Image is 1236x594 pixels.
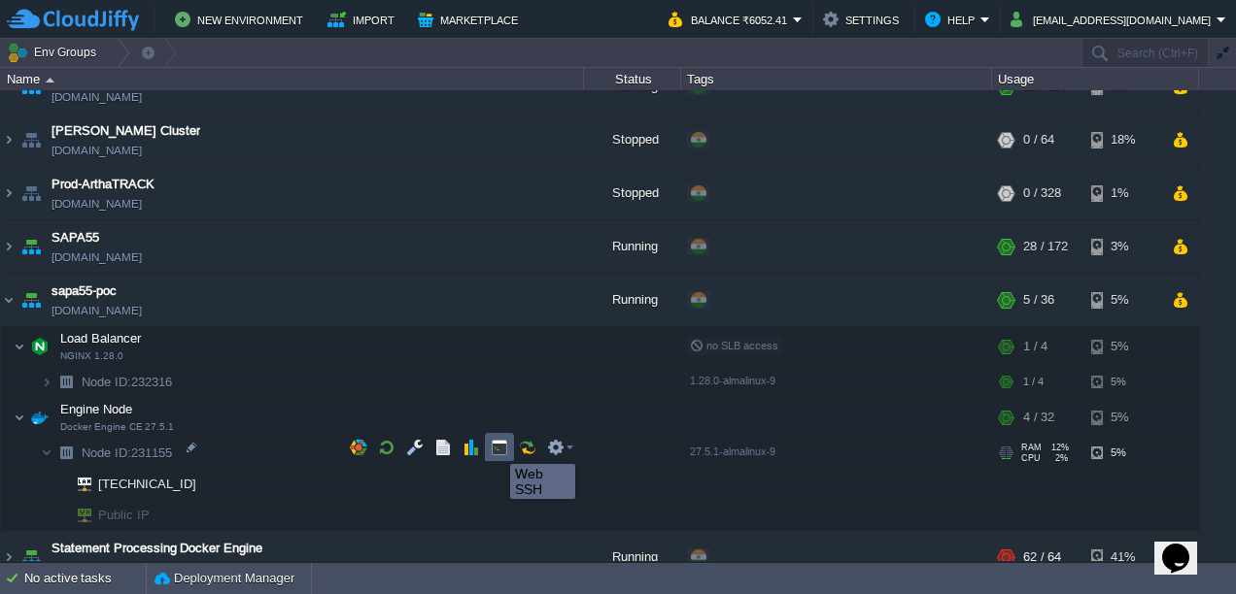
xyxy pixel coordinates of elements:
a: Engine NodeDocker Engine CE 27.5.1 [58,403,135,417]
a: sapa55-poc [51,282,117,302]
a: Load BalancerNGINX 1.28.0 [58,332,144,346]
button: Help [925,8,980,31]
span: 231155 [80,445,175,462]
div: Name [2,68,583,90]
span: [TECHNICAL_ID] [96,470,199,500]
span: no SLB access [690,341,778,352]
div: Status [585,68,680,90]
button: Env Groups [7,39,103,66]
img: AMDAwAAAACH5BAEAAAAALAAAAAABAAEAAAICRAEAOw== [17,532,45,584]
div: 1 / 4 [1023,328,1047,367]
div: 5% [1091,275,1154,327]
div: 5% [1091,368,1154,398]
a: Node ID:231155 [80,445,175,462]
button: New Environment [175,8,309,31]
div: 28 / 172 [1023,221,1068,274]
span: CPU [1021,454,1041,464]
img: AMDAwAAAACH5BAEAAAAALAAAAAABAAEAAAICRAEAOw== [17,275,45,327]
img: AMDAwAAAACH5BAEAAAAALAAAAAABAAEAAAICRAEAOw== [41,439,52,469]
a: Public IP [96,509,153,523]
span: Public IP [96,501,153,531]
img: AMDAwAAAACH5BAEAAAAALAAAAAABAAEAAAICRAEAOw== [17,115,45,167]
div: 3% [1091,221,1154,274]
img: AMDAwAAAACH5BAEAAAAALAAAAAABAAEAAAICRAEAOw== [14,328,25,367]
img: AMDAwAAAACH5BAEAAAAALAAAAAABAAEAAAICRAEAOw== [52,439,80,469]
div: 5 / 36 [1023,275,1054,327]
div: 1 / 4 [1023,368,1044,398]
div: Running [584,275,681,327]
button: Balance ₹6052.41 [669,8,793,31]
a: [DOMAIN_NAME] [51,88,142,108]
div: 41% [1091,532,1154,584]
div: 1% [1091,168,1154,220]
div: Usage [993,68,1198,90]
button: Deployment Manager [154,569,294,588]
img: AMDAwAAAACH5BAEAAAAALAAAAAABAAEAAAICRAEAOw== [26,328,53,367]
img: AMDAwAAAACH5BAEAAAAALAAAAAABAAEAAAICRAEAOw== [64,470,91,500]
img: AMDAwAAAACH5BAEAAAAALAAAAAABAAEAAAICRAEAOw== [52,470,64,500]
button: Settings [823,8,905,31]
div: 0 / 328 [1023,168,1061,220]
a: [DOMAIN_NAME] [51,559,142,578]
a: [DOMAIN_NAME] [51,302,142,321]
a: Node ID:232316 [80,375,175,391]
div: No active tasks [24,563,146,594]
img: AMDAwAAAACH5BAEAAAAALAAAAAABAAEAAAICRAEAOw== [1,532,17,584]
span: Load Balancer [58,331,144,347]
img: AMDAwAAAACH5BAEAAAAALAAAAAABAAEAAAICRAEAOw== [26,399,53,438]
a: [TECHNICAL_ID] [96,478,199,492]
img: AMDAwAAAACH5BAEAAAAALAAAAAABAAEAAAICRAEAOw== [52,501,64,531]
div: Running [584,532,681,584]
div: 18% [1091,115,1154,167]
button: Marketplace [418,8,524,31]
button: [EMAIL_ADDRESS][DOMAIN_NAME] [1011,8,1217,31]
button: Import [327,8,400,31]
img: AMDAwAAAACH5BAEAAAAALAAAAAABAAEAAAICRAEAOw== [17,168,45,220]
span: 12% [1049,444,1069,453]
span: 1.28.0-almalinux-9 [690,376,775,387]
span: 27.5.1-almalinux-9 [690,446,775,458]
span: Engine Node [58,402,135,418]
img: AMDAwAAAACH5BAEAAAAALAAAAAABAAEAAAICRAEAOw== [64,501,91,531]
div: 62 / 64 [1023,532,1061,584]
a: Statement Processing Docker Engine [51,540,262,559]
img: AMDAwAAAACH5BAEAAAAALAAAAAABAAEAAAICRAEAOw== [46,78,54,82]
div: 0 / 64 [1023,115,1054,167]
span: 2% [1048,454,1068,464]
a: [DOMAIN_NAME] [51,248,142,268]
span: NGINX 1.28.0 [60,351,123,363]
img: AMDAwAAAACH5BAEAAAAALAAAAAABAAEAAAICRAEAOw== [1,221,17,274]
a: SAPA55 [51,229,99,248]
div: 5% [1091,328,1154,367]
span: Docker Engine CE 27.5.1 [60,422,174,434]
div: 5% [1091,399,1154,438]
a: [DOMAIN_NAME] [51,195,142,214]
a: Prod-ArthaTRACK [51,176,154,195]
img: AMDAwAAAACH5BAEAAAAALAAAAAABAAEAAAICRAEAOw== [14,399,25,438]
a: [PERSON_NAME] Cluster [51,122,200,142]
div: Stopped [584,115,681,167]
div: Running [584,221,681,274]
img: CloudJiffy [7,8,139,32]
div: 5% [1091,439,1154,469]
img: AMDAwAAAACH5BAEAAAAALAAAAAABAAEAAAICRAEAOw== [1,275,17,327]
span: Node ID: [82,376,131,390]
div: Web SSH [515,466,570,497]
img: AMDAwAAAACH5BAEAAAAALAAAAAABAAEAAAICRAEAOw== [1,115,17,167]
span: 232316 [80,375,175,391]
img: AMDAwAAAACH5BAEAAAAALAAAAAABAAEAAAICRAEAOw== [52,368,80,398]
img: AMDAwAAAACH5BAEAAAAALAAAAAABAAEAAAICRAEAOw== [1,168,17,220]
span: RAM [1021,444,1042,453]
div: Tags [682,68,991,90]
span: Node ID: [82,446,131,461]
img: AMDAwAAAACH5BAEAAAAALAAAAAABAAEAAAICRAEAOw== [17,221,45,274]
div: Stopped [584,168,681,220]
a: [DOMAIN_NAME] [51,142,142,161]
div: 4 / 32 [1023,399,1054,438]
iframe: chat widget [1154,516,1217,575]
